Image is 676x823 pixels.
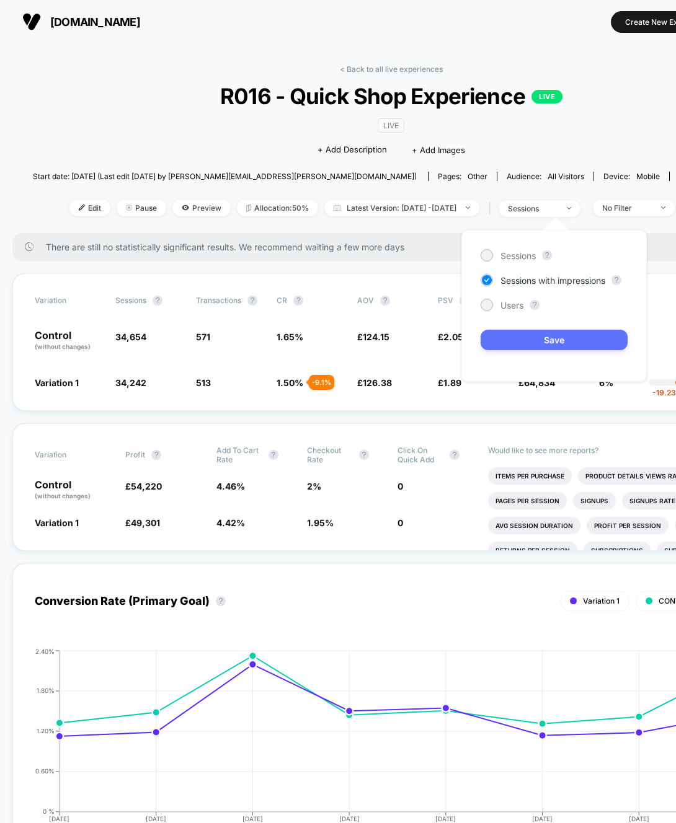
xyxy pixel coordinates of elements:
[146,815,166,822] tspan: [DATE]
[466,206,470,209] img: end
[488,492,567,509] li: Pages Per Session
[131,517,160,528] span: 49,301
[125,481,162,491] span: £
[573,492,616,509] li: Signups
[307,446,353,464] span: Checkout Rate
[567,207,571,209] img: end
[125,517,160,528] span: £
[269,450,278,460] button: ?
[602,203,652,213] div: No Filter
[35,296,103,306] span: Variation
[277,332,303,342] span: 1.65 %
[172,200,231,216] span: Preview
[246,205,251,211] img: rebalance
[357,377,392,388] span: £
[500,275,605,286] span: Sessions with impressions
[37,727,55,734] tspan: 1.20%
[35,343,91,350] span: (without changes)
[443,332,463,342] span: 2.05
[22,12,41,31] img: Visually logo
[216,596,226,606] button: ?
[481,330,628,350] button: Save
[334,205,340,211] img: calendar
[500,250,536,261] span: Sessions
[125,450,145,459] span: Profit
[196,296,241,305] span: Transactions
[359,450,369,460] button: ?
[277,296,287,305] span: CR
[500,300,523,310] span: Users
[35,330,103,351] p: Control
[115,332,146,342] span: 34,654
[35,377,79,388] span: Variation 1
[237,200,318,216] span: Allocation: 50%
[548,172,584,181] span: All Visitors
[196,332,210,342] span: 571
[35,446,103,464] span: Variation
[438,172,487,181] div: Pages:
[357,332,389,342] span: £
[242,815,263,822] tspan: [DATE]
[661,206,665,209] img: end
[35,492,91,500] span: (without changes)
[363,377,392,388] span: 126.38
[307,517,334,528] span: 1.95 %
[151,450,161,460] button: ?
[247,296,257,306] button: ?
[126,205,132,211] img: end
[612,275,621,285] button: ?
[35,480,113,501] p: Control
[486,200,499,218] span: |
[412,145,465,155] span: + Add Images
[488,467,572,485] li: Items Per Purchase
[488,542,577,559] li: Returns Per Session
[363,332,389,342] span: 124.15
[324,200,479,216] span: Latest Version: [DATE] - [DATE]
[37,687,55,694] tspan: 1.80%
[532,815,553,822] tspan: [DATE]
[216,517,245,528] span: 4.42 %
[443,377,461,388] span: 1.89
[380,296,390,306] button: ?
[19,12,144,32] button: [DOMAIN_NAME]
[438,377,461,388] span: £
[117,200,166,216] span: Pause
[398,517,403,528] span: 0
[196,377,211,388] span: 513
[79,205,85,211] img: edit
[398,481,403,491] span: 0
[530,300,540,310] button: ?
[357,296,374,305] span: AOV
[438,296,453,305] span: PSV
[584,542,651,559] li: Subscriptions
[450,450,460,460] button: ?
[216,481,245,491] span: 4.46 %
[398,446,443,464] span: Click On Quick Add
[636,172,660,181] span: mobile
[115,377,146,388] span: 34,242
[318,144,387,156] span: + Add Description
[131,481,162,491] span: 54,220
[309,375,334,390] div: - 9.1 %
[468,172,487,181] span: other
[594,172,669,181] span: Device:
[293,296,303,306] button: ?
[587,517,669,534] li: Profit Per Session
[115,296,146,305] span: Sessions
[50,15,140,29] span: [DOMAIN_NAME]
[49,815,69,822] tspan: [DATE]
[277,377,303,388] span: 1.50 %
[378,118,404,133] span: LIVE
[35,517,79,528] span: Variation 1
[438,332,463,342] span: £
[33,172,417,181] span: Start date: [DATE] (Last edit [DATE] by [PERSON_NAME][EMAIL_ADDRESS][PERSON_NAME][DOMAIN_NAME])
[488,517,580,534] li: Avg Session Duration
[216,446,262,464] span: Add To Cart Rate
[531,90,563,103] p: LIVE
[629,815,649,822] tspan: [DATE]
[542,250,552,260] button: ?
[153,296,162,306] button: ?
[339,815,360,822] tspan: [DATE]
[307,481,321,491] span: 2 %
[435,815,456,822] tspan: [DATE]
